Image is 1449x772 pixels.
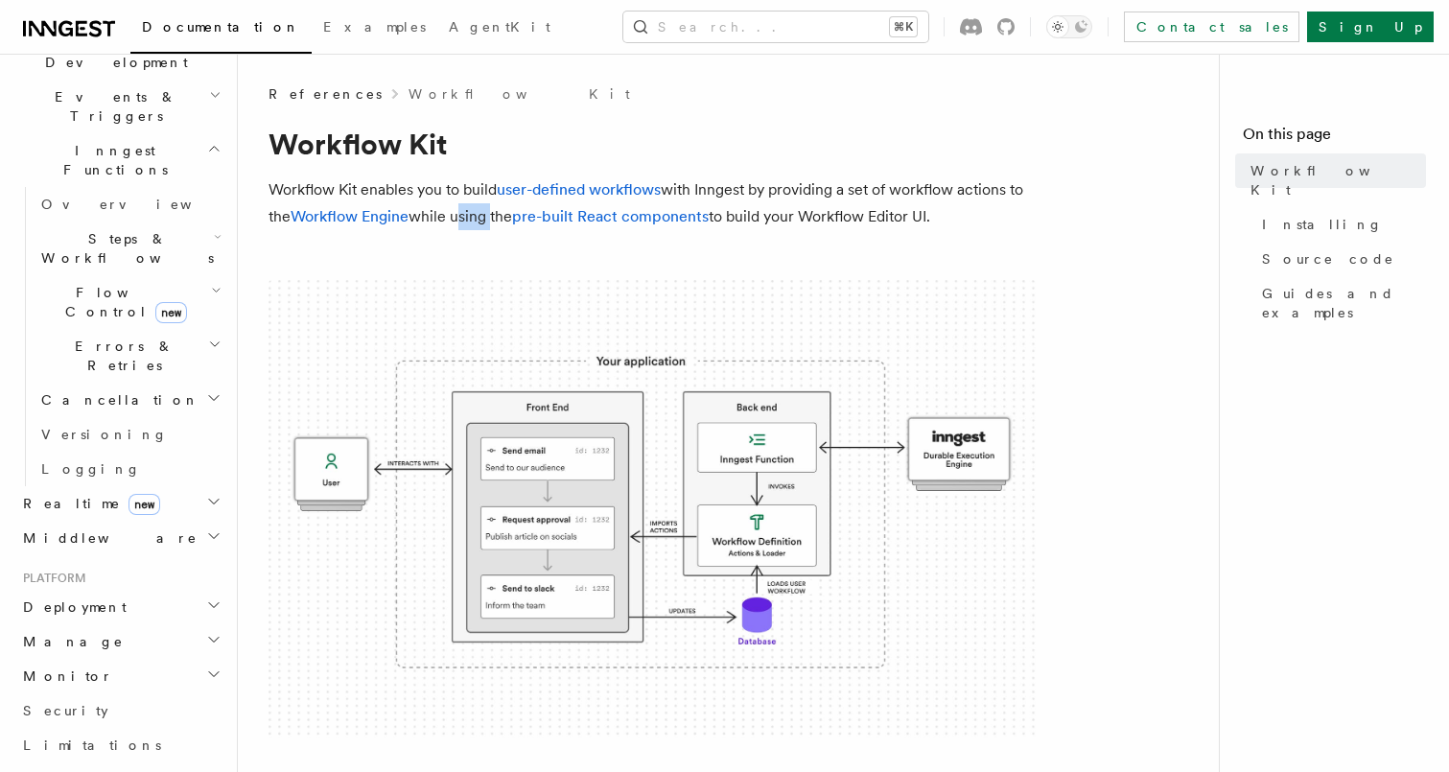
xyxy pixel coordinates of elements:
[15,133,225,187] button: Inngest Functions
[15,141,207,179] span: Inngest Functions
[15,187,225,486] div: Inngest Functions
[34,187,225,222] a: Overview
[623,12,928,42] button: Search...⌘K
[15,521,225,555] button: Middleware
[34,275,225,329] button: Flow Controlnew
[34,337,208,375] span: Errors & Retries
[15,659,225,693] button: Monitor
[15,80,225,133] button: Events & Triggers
[15,632,124,651] span: Manage
[269,84,382,104] span: References
[34,229,214,268] span: Steps & Workflows
[409,84,630,104] a: Workflow Kit
[15,486,225,521] button: Realtimenew
[41,461,141,477] span: Logging
[34,417,225,452] a: Versioning
[1046,15,1092,38] button: Toggle dark mode
[1307,12,1434,42] a: Sign Up
[15,528,198,548] span: Middleware
[15,590,225,624] button: Deployment
[1254,242,1426,276] a: Source code
[1262,215,1383,234] span: Installing
[15,624,225,659] button: Manage
[15,571,86,586] span: Platform
[497,180,661,199] a: user-defined workflows
[41,197,239,212] span: Overview
[1254,276,1426,330] a: Guides and examples
[155,302,187,323] span: new
[312,6,437,52] a: Examples
[129,494,160,515] span: new
[1254,207,1426,242] a: Installing
[34,383,225,417] button: Cancellation
[34,222,225,275] button: Steps & Workflows
[15,693,225,728] a: Security
[269,280,1036,739] img: The Workflow Kit provides a Workflow Engine to compose workflow actions on the back end and a set...
[1262,284,1426,322] span: Guides and examples
[512,207,709,225] a: pre-built React components
[15,728,225,762] a: Limitations
[1124,12,1299,42] a: Contact sales
[323,19,426,35] span: Examples
[15,597,127,617] span: Deployment
[15,667,113,686] span: Monitor
[15,87,209,126] span: Events & Triggers
[269,176,1036,230] p: Workflow Kit enables you to build with Inngest by providing a set of workflow actions to the whil...
[34,329,225,383] button: Errors & Retries
[34,283,211,321] span: Flow Control
[1250,161,1426,199] span: Workflow Kit
[1243,153,1426,207] a: Workflow Kit
[41,427,168,442] span: Versioning
[1243,123,1426,153] h4: On this page
[437,6,562,52] a: AgentKit
[890,17,917,36] kbd: ⌘K
[449,19,550,35] span: AgentKit
[34,390,199,409] span: Cancellation
[23,737,161,753] span: Limitations
[291,207,409,225] a: Workflow Engine
[34,452,225,486] a: Logging
[23,703,108,718] span: Security
[130,6,312,54] a: Documentation
[15,494,160,513] span: Realtime
[1262,249,1394,269] span: Source code
[142,19,300,35] span: Documentation
[269,127,1036,161] h1: Workflow Kit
